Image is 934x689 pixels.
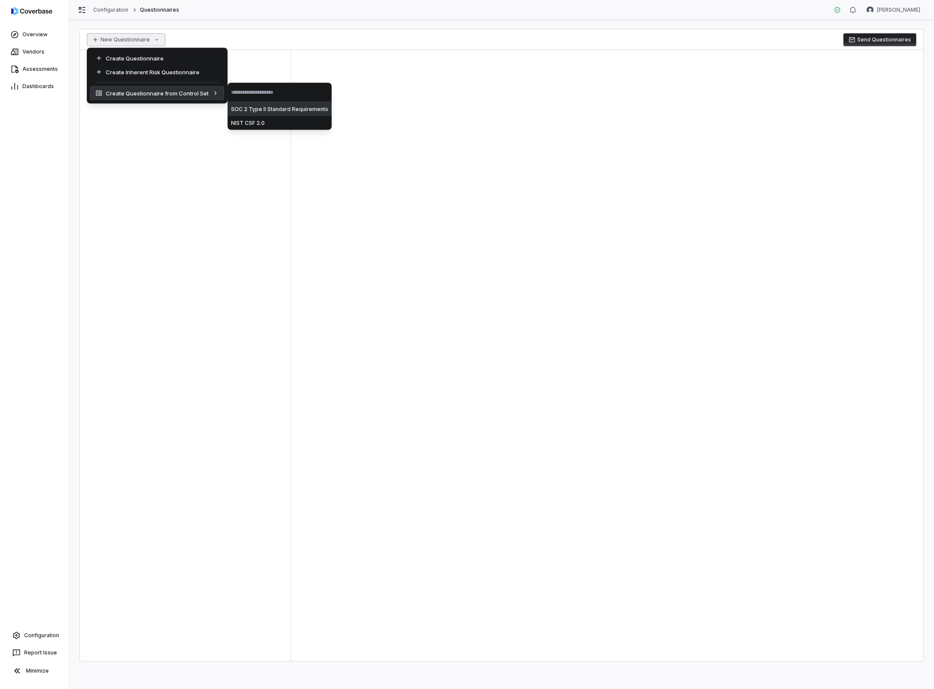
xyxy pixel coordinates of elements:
span: SOC 2 Type II Standard Requirements [231,106,328,113]
div: New Questionnaire [87,48,228,104]
span: NIST CSF 2.0 [231,120,265,127]
div: Create Questionnaire from Control Set [90,86,224,100]
div: Suggestions [228,102,332,130]
button: Send Questionnaires [843,33,916,46]
div: Create Questionnaire [90,51,224,65]
div: Create Inherent Risk Questionnaire [90,65,224,79]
